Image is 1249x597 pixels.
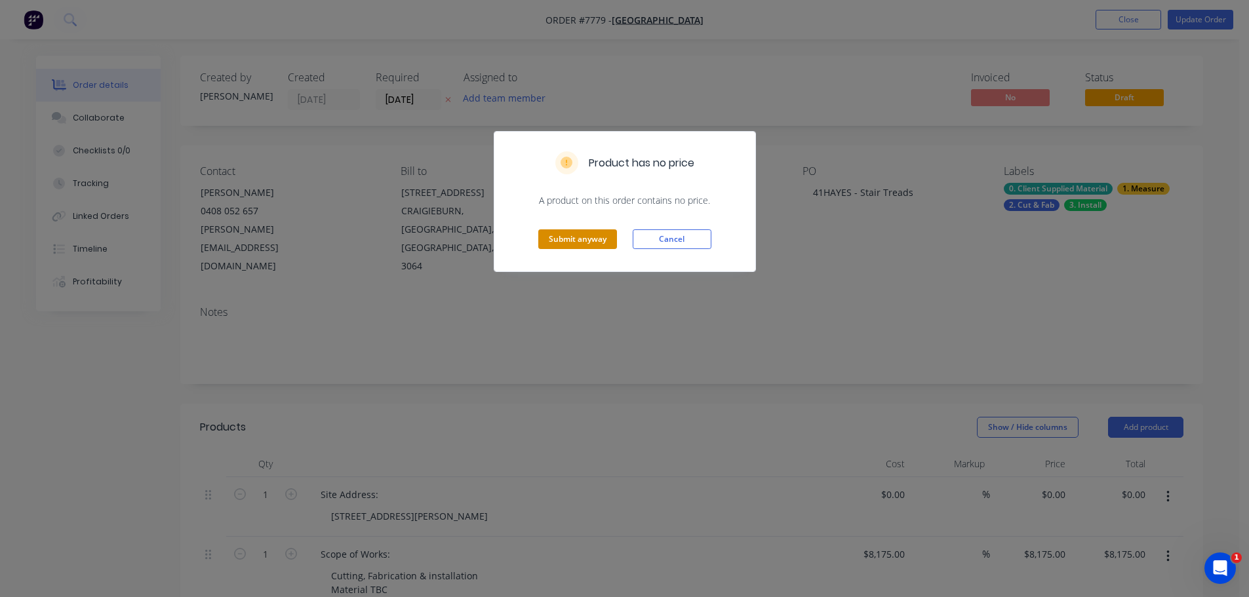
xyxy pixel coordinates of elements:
[538,229,617,249] button: Submit anyway
[1204,552,1236,584] iframe: Intercom live chat
[589,155,694,171] h5: Product has no price
[510,194,740,207] span: A product on this order contains no price.
[1231,552,1242,563] span: 1
[633,229,711,249] button: Cancel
